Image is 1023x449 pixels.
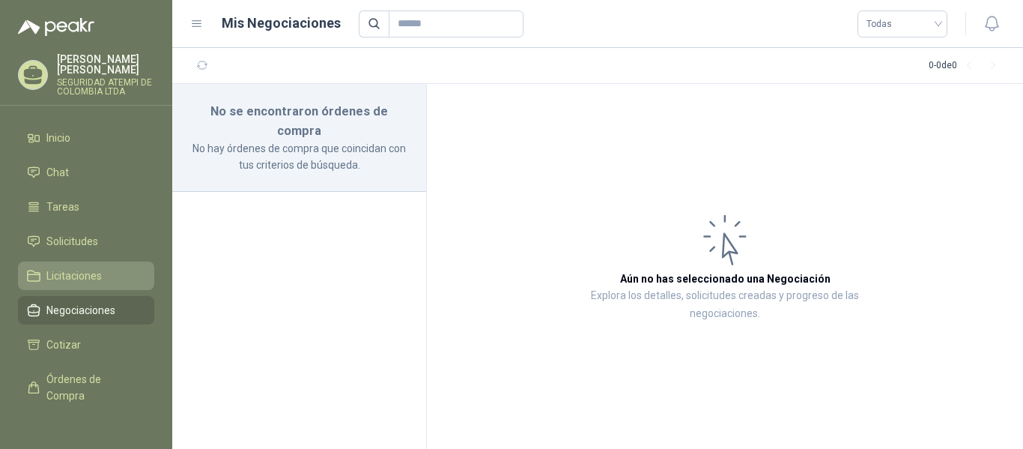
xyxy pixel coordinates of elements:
a: Tareas [18,193,154,221]
span: Solicitudes [46,233,98,250]
span: Negociaciones [46,302,115,319]
h1: Mis Negociaciones [222,13,341,34]
h3: Aún no has seleccionado una Negociación [620,271,831,287]
p: [PERSON_NAME] [PERSON_NAME] [57,54,154,75]
div: 0 - 0 de 0 [929,54,1005,78]
span: Licitaciones [46,268,102,284]
span: Cotizar [46,337,81,353]
a: Negociaciones [18,296,154,325]
p: SEGURIDAD ATEMPI DE COLOMBIA LTDA [57,78,154,96]
span: Tareas [46,199,79,215]
span: Órdenes de Compra [46,371,140,404]
a: Chat [18,158,154,187]
img: Logo peakr [18,18,94,36]
span: Inicio [46,130,70,146]
span: Chat [46,164,69,181]
a: Solicitudes [18,227,154,256]
a: Cotizar [18,331,154,359]
a: Licitaciones [18,262,154,290]
span: Todas [866,13,938,35]
a: Inicio [18,124,154,152]
p: Explora los detalles, solicitudes creadas y progreso de las negociaciones. [577,287,873,323]
a: Órdenes de Compra [18,365,154,410]
h3: No se encontraron órdenes de compra [190,102,408,140]
p: No hay órdenes de compra que coincidan con tus criterios de búsqueda. [190,140,408,173]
